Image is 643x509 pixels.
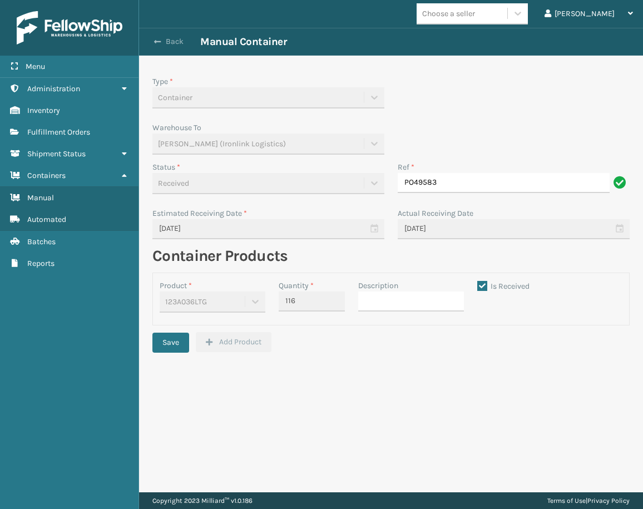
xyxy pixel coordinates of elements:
[422,8,475,19] div: Choose a seller
[160,281,192,290] label: Product
[152,209,247,218] label: Estimated Receiving Date
[547,492,630,509] div: |
[152,123,201,132] label: Warehouse To
[26,62,45,71] span: Menu
[152,77,173,86] label: Type
[149,37,200,47] button: Back
[279,280,314,291] label: Quantity
[152,492,253,509] p: Copyright 2023 Milliard™ v 1.0.186
[17,11,122,45] img: logo
[152,162,180,172] label: Status
[152,219,384,239] input: MM/DD/YYYY
[587,497,630,505] a: Privacy Policy
[152,333,189,353] button: Save
[27,237,56,246] span: Batches
[477,281,530,291] label: Is Received
[27,215,66,224] span: Automated
[196,332,271,352] button: Add Product
[152,246,630,266] h2: Container Products
[27,149,86,159] span: Shipment Status
[27,106,60,115] span: Inventory
[27,84,80,93] span: Administration
[27,127,90,137] span: Fulfillment Orders
[27,259,55,268] span: Reports
[398,161,414,173] label: Ref
[27,171,66,180] span: Containers
[358,280,398,291] label: Description
[200,35,286,48] h3: Manual Container
[27,193,54,202] span: Manual
[398,209,473,218] label: Actual Receiving Date
[398,219,630,239] input: MM/DD/YYYY
[547,497,586,505] a: Terms of Use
